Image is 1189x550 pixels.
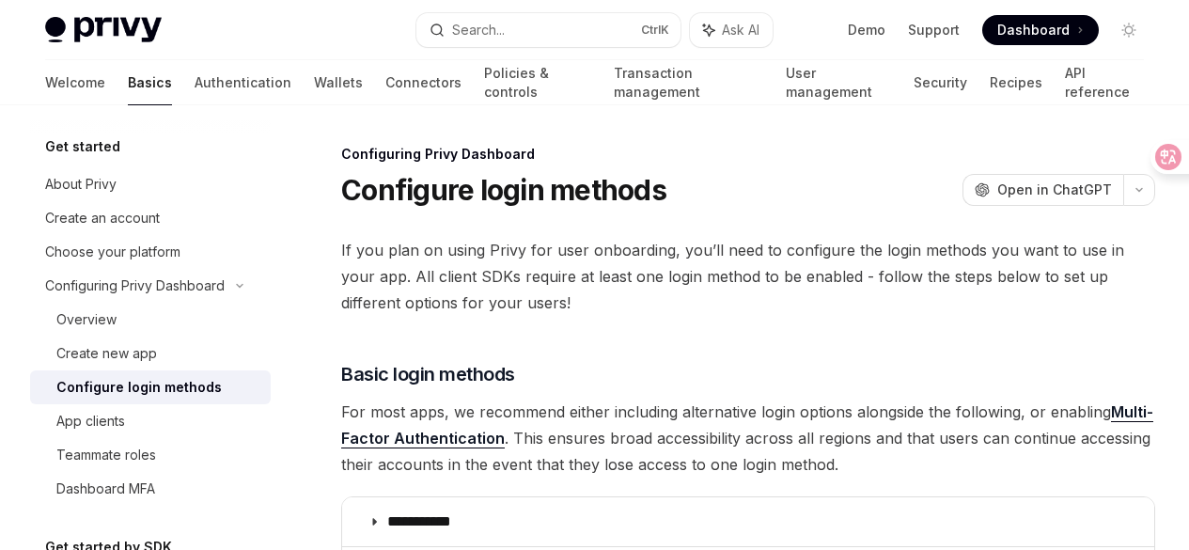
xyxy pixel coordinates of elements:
[56,478,155,500] div: Dashboard MFA
[56,308,117,331] div: Overview
[908,21,960,39] a: Support
[56,444,156,466] div: Teammate roles
[786,60,892,105] a: User management
[982,15,1099,45] a: Dashboard
[30,404,271,438] a: App clients
[30,201,271,235] a: Create an account
[452,19,505,41] div: Search...
[30,472,271,506] a: Dashboard MFA
[914,60,967,105] a: Security
[641,23,669,38] span: Ctrl K
[341,145,1155,164] div: Configuring Privy Dashboard
[341,173,666,207] h1: Configure login methods
[45,135,120,158] h5: Get started
[30,370,271,404] a: Configure login methods
[1065,60,1144,105] a: API reference
[990,60,1042,105] a: Recipes
[614,60,762,105] a: Transaction management
[45,173,117,196] div: About Privy
[690,13,773,47] button: Ask AI
[30,303,271,337] a: Overview
[341,237,1155,316] span: If you plan on using Privy for user onboarding, you’ll need to configure the login methods you wa...
[484,60,591,105] a: Policies & controls
[848,21,885,39] a: Demo
[341,399,1155,478] span: For most apps, we recommend either including alternative login options alongside the following, o...
[45,275,225,297] div: Configuring Privy Dashboard
[30,337,271,370] a: Create new app
[722,21,759,39] span: Ask AI
[385,60,462,105] a: Connectors
[56,376,222,399] div: Configure login methods
[56,342,157,365] div: Create new app
[30,235,271,269] a: Choose your platform
[997,181,1112,199] span: Open in ChatGPT
[45,241,180,263] div: Choose your platform
[997,21,1070,39] span: Dashboard
[45,207,160,229] div: Create an account
[314,60,363,105] a: Wallets
[45,17,162,43] img: light logo
[45,60,105,105] a: Welcome
[128,60,172,105] a: Basics
[416,13,681,47] button: Search...CtrlK
[56,410,125,432] div: App clients
[195,60,291,105] a: Authentication
[30,438,271,472] a: Teammate roles
[30,167,271,201] a: About Privy
[1114,15,1144,45] button: Toggle dark mode
[962,174,1123,206] button: Open in ChatGPT
[341,361,515,387] span: Basic login methods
